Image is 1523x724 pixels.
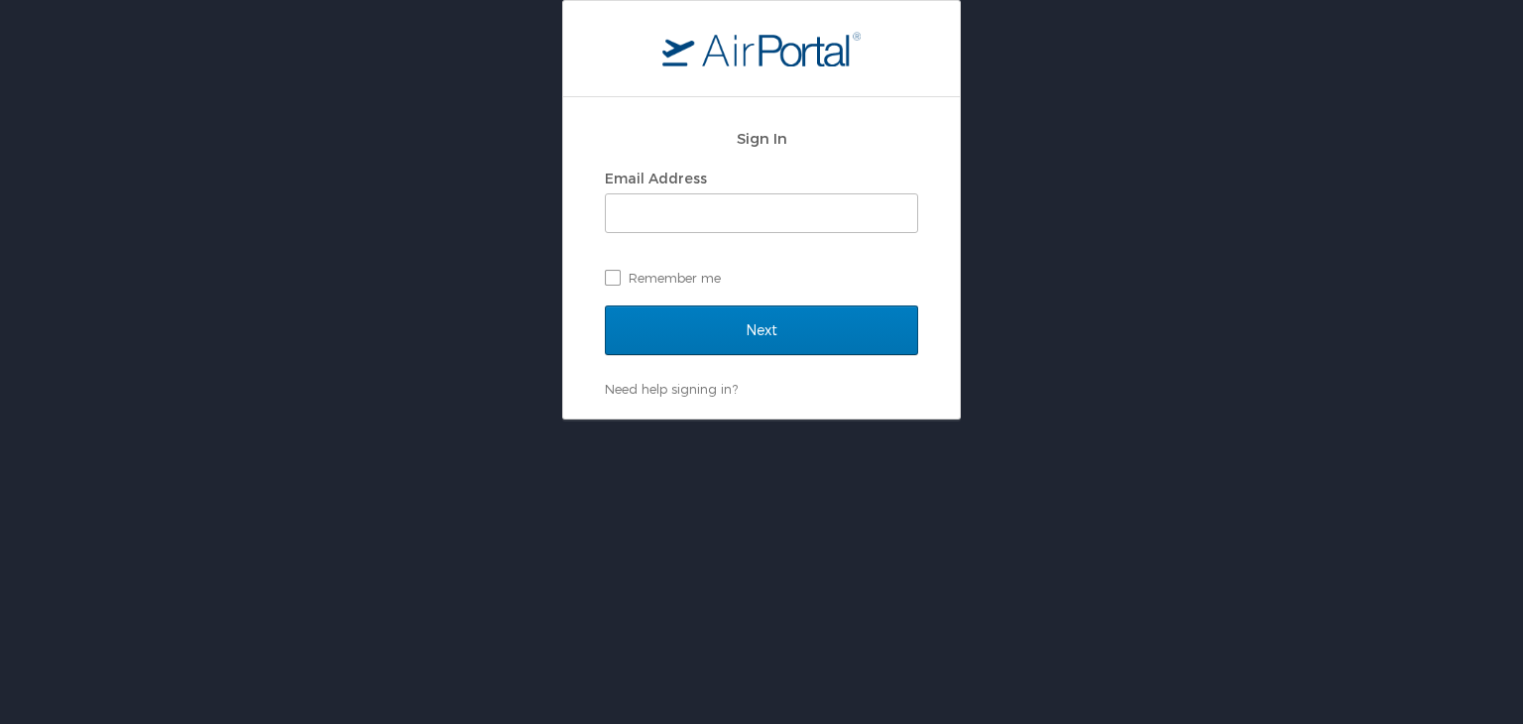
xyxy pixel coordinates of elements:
label: Email Address [605,170,707,186]
label: Remember me [605,263,918,293]
a: Need help signing in? [605,381,738,397]
img: logo [662,31,861,66]
input: Next [605,305,918,355]
h2: Sign In [605,127,918,150]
